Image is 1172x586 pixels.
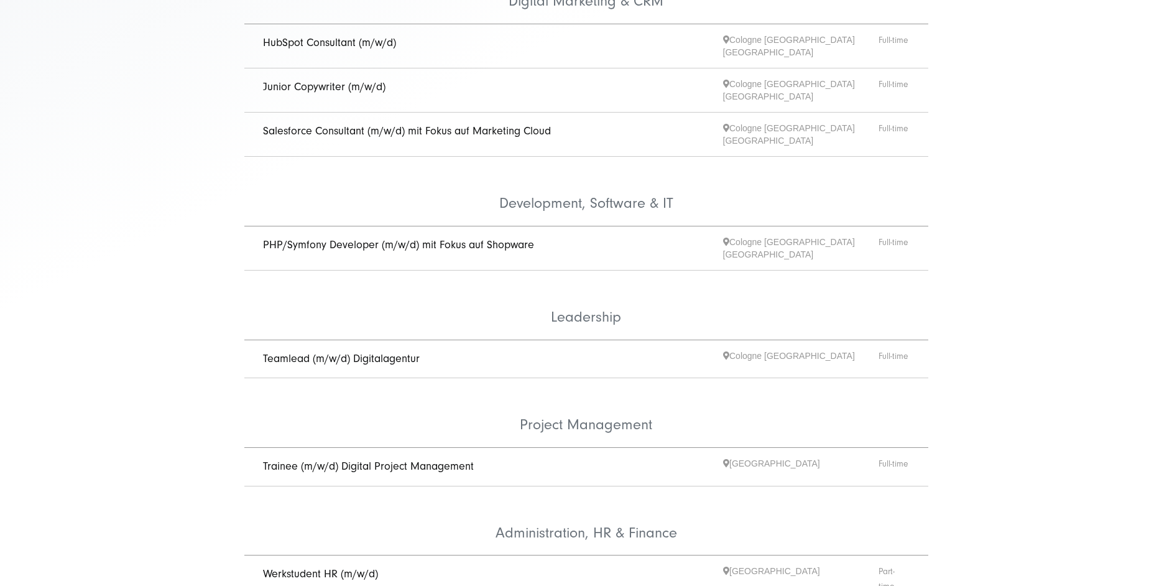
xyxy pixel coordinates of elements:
span: Full-time [879,236,910,261]
li: Administration, HR & Finance [244,486,928,556]
a: HubSpot Consultant (m/w/d) [263,36,396,49]
span: Cologne [GEOGRAPHIC_DATA] [723,350,879,369]
a: PHP/Symfony Developer (m/w/d) mit Fokus auf Shopware [263,238,534,251]
span: Full-time [879,457,910,477]
span: Full-time [879,122,910,147]
li: Leadership [244,271,928,340]
span: Full-time [879,78,910,103]
span: Cologne [GEOGRAPHIC_DATA] [GEOGRAPHIC_DATA] [723,122,879,147]
a: Salesforce Consultant (m/w/d) mit Fokus auf Marketing Cloud [263,124,551,137]
span: Full-time [879,34,910,58]
span: Cologne [GEOGRAPHIC_DATA] [GEOGRAPHIC_DATA] [723,34,879,58]
a: Trainee (m/w/d) Digital Project Management [263,460,474,473]
a: Werkstudent HR (m/w/d) [263,567,378,580]
span: Cologne [GEOGRAPHIC_DATA] [GEOGRAPHIC_DATA] [723,236,879,261]
a: Junior Copywriter (m/w/d) [263,80,385,93]
li: Project Management [244,378,928,448]
span: [GEOGRAPHIC_DATA] [723,457,879,477]
span: Cologne [GEOGRAPHIC_DATA] [GEOGRAPHIC_DATA] [723,78,879,103]
a: Teamlead (m/w/d) Digitalagentur [263,352,420,365]
span: Full-time [879,350,910,369]
li: Development, Software & IT [244,157,928,226]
